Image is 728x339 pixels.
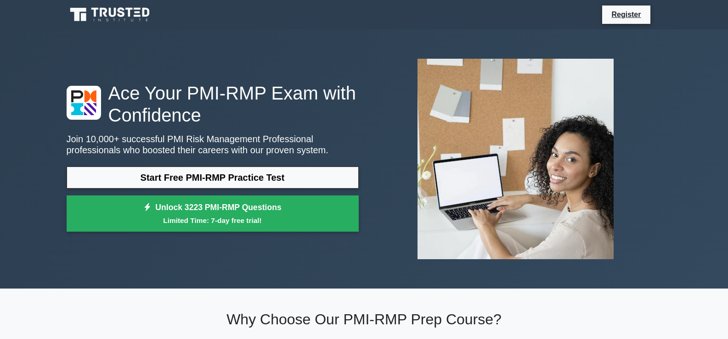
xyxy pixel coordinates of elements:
[67,133,359,156] p: Join 10,000+ successful PMI Risk Management Professional professionals who boosted their careers ...
[67,195,359,232] a: Unlock 3223 PMI-RMP QuestionsLimited Time: 7-day free trial!
[67,311,662,328] h2: Why Choose Our PMI-RMP Prep Course?
[78,215,347,226] small: Limited Time: 7-day free trial!
[606,9,646,20] a: Register
[67,167,359,189] a: Start Free PMI-RMP Practice Test
[67,82,359,126] h1: Ace Your PMI-RMP Exam with Confidence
